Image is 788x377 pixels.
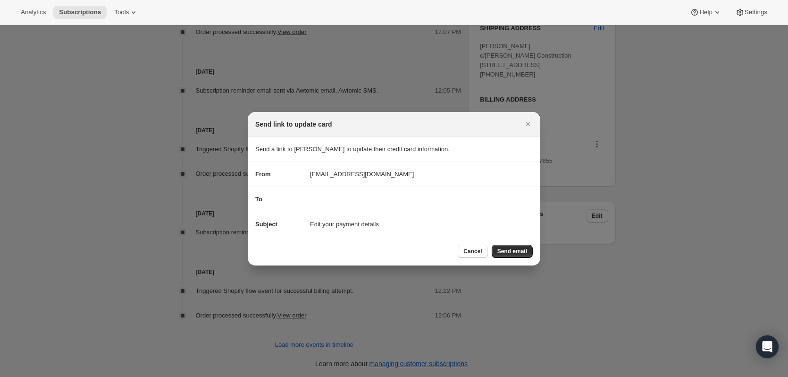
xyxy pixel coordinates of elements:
[497,248,527,255] span: Send email
[463,248,482,255] span: Cancel
[521,118,535,131] button: Close
[255,145,533,154] p: Send a link to [PERSON_NAME] to update their credit card information.
[745,9,767,16] span: Settings
[492,245,533,258] button: Send email
[15,6,51,19] button: Analytics
[310,170,414,179] span: [EMAIL_ADDRESS][DOMAIN_NAME]
[255,221,277,228] span: Subject
[255,196,262,203] span: To
[255,120,332,129] h2: Send link to update card
[699,9,712,16] span: Help
[255,171,271,178] span: From
[729,6,773,19] button: Settings
[310,220,379,229] span: Edit your payment details
[114,9,129,16] span: Tools
[684,6,727,19] button: Help
[458,245,487,258] button: Cancel
[756,335,779,358] div: Open Intercom Messenger
[21,9,46,16] span: Analytics
[109,6,144,19] button: Tools
[59,9,101,16] span: Subscriptions
[53,6,107,19] button: Subscriptions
